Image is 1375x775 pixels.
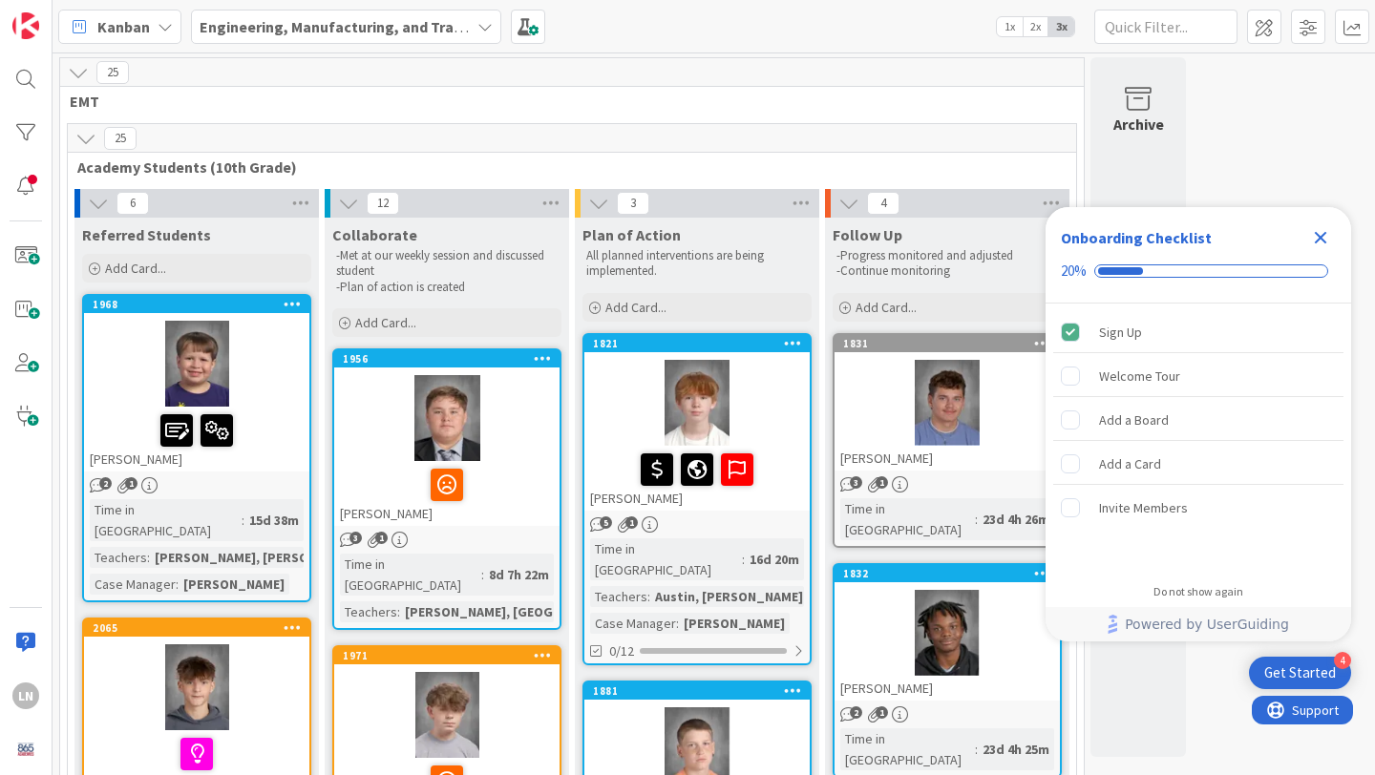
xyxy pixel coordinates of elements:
[584,335,810,352] div: 1821
[1046,207,1351,641] div: Checklist Container
[835,565,1060,582] div: 1832
[200,17,538,36] b: Engineering, Manufacturing, and Transportation
[481,564,484,585] span: :
[84,296,309,313] div: 1968
[334,350,560,526] div: 1956[PERSON_NAME]
[1099,321,1142,344] div: Sign Up
[150,547,393,568] div: [PERSON_NAME], [PERSON_NAME], L...
[12,12,39,39] img: Visit kanbanzone.com
[1099,408,1169,431] div: Add a Board
[1023,17,1048,36] span: 2x
[605,299,666,316] span: Add Card...
[1053,355,1343,397] div: Welcome Tour is incomplete.
[336,280,558,295] p: -Plan of action is created
[334,461,560,526] div: [PERSON_NAME]
[179,574,289,595] div: [PERSON_NAME]
[600,516,612,529] span: 5
[1099,496,1188,519] div: Invite Members
[843,337,1060,350] div: 1831
[1061,262,1087,280] div: 20%
[679,613,790,634] div: [PERSON_NAME]
[876,706,888,719] span: 1
[1264,663,1336,682] div: Get Started
[584,446,810,511] div: [PERSON_NAME]
[116,192,149,215] span: 6
[176,574,179,595] span: :
[1053,443,1343,485] div: Add a Card is incomplete.
[484,564,554,585] div: 8d 7h 22m
[867,192,899,215] span: 4
[1053,311,1343,353] div: Sign Up is complete.
[856,299,917,316] span: Add Card...
[82,225,211,244] span: Referred Students
[242,510,244,531] span: :
[84,407,309,471] div: [PERSON_NAME]
[1046,304,1351,572] div: Checklist items
[1249,657,1351,689] div: Open Get Started checklist, remaining modules: 4
[584,682,810,700] div: 1881
[1125,613,1289,636] span: Powered by UserGuiding
[835,446,1060,471] div: [PERSON_NAME]
[835,335,1060,471] div: 1831[PERSON_NAME]
[97,15,150,38] span: Kanban
[70,92,1060,111] span: EMT
[590,613,676,634] div: Case Manager
[1053,487,1343,529] div: Invite Members is incomplete.
[77,157,1052,177] span: Academy Students (10th Grade)
[367,192,399,215] span: 12
[1061,226,1212,249] div: Onboarding Checklist
[334,647,560,664] div: 1971
[12,736,39,763] img: avatar
[840,728,975,770] div: Time in [GEOGRAPHIC_DATA]
[836,263,1058,279] p: -Continue monitoring
[340,554,481,596] div: Time in [GEOGRAPHIC_DATA]
[1046,607,1351,641] div: Footer
[590,586,647,607] div: Teachers
[978,739,1054,760] div: 23d 4h 25m
[978,509,1054,530] div: 23d 4h 26m
[997,17,1023,36] span: 1x
[40,3,87,26] span: Support
[975,739,978,760] span: :
[104,127,137,150] span: 25
[12,682,39,709] div: LN
[1048,17,1074,36] span: 3x
[1053,399,1343,441] div: Add a Board is incomplete.
[1055,607,1342,641] a: Powered by UserGuiding
[850,706,862,719] span: 2
[90,574,176,595] div: Case Manager
[1153,584,1243,599] div: Do not show again
[836,248,1058,263] p: -Progress monitored and adjusted
[840,498,975,540] div: Time in [GEOGRAPHIC_DATA]
[676,613,679,634] span: :
[745,549,804,570] div: 16d 20m
[332,348,561,630] a: 1956[PERSON_NAME]Time in [GEOGRAPHIC_DATA]:8d 7h 22mTeachers:[PERSON_NAME], [GEOGRAPHIC_DATA]...
[975,509,978,530] span: :
[650,586,834,607] div: Austin, [PERSON_NAME] (2...
[625,516,638,529] span: 1
[835,335,1060,352] div: 1831
[582,333,812,665] a: 1821[PERSON_NAME]Time in [GEOGRAPHIC_DATA]:16d 20mTeachers:Austin, [PERSON_NAME] (2...Case Manage...
[244,510,304,531] div: 15d 38m
[349,532,362,544] span: 3
[593,337,810,350] div: 1821
[105,260,166,277] span: Add Card...
[332,225,417,244] span: Collaborate
[647,586,650,607] span: :
[590,538,742,580] div: Time in [GEOGRAPHIC_DATA]
[1334,652,1351,669] div: 4
[833,225,902,244] span: Follow Up
[90,499,242,541] div: Time in [GEOGRAPHIC_DATA]
[593,684,810,698] div: 1881
[336,248,558,280] p: -Met at our weekly session and discussed student
[99,477,112,490] span: 2
[876,476,888,489] span: 1
[742,549,745,570] span: :
[375,532,388,544] span: 1
[84,296,309,471] div: 1968[PERSON_NAME]
[147,547,150,568] span: :
[617,192,649,215] span: 3
[400,601,658,622] div: [PERSON_NAME], [GEOGRAPHIC_DATA]...
[584,335,810,511] div: 1821[PERSON_NAME]
[355,314,416,331] span: Add Card...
